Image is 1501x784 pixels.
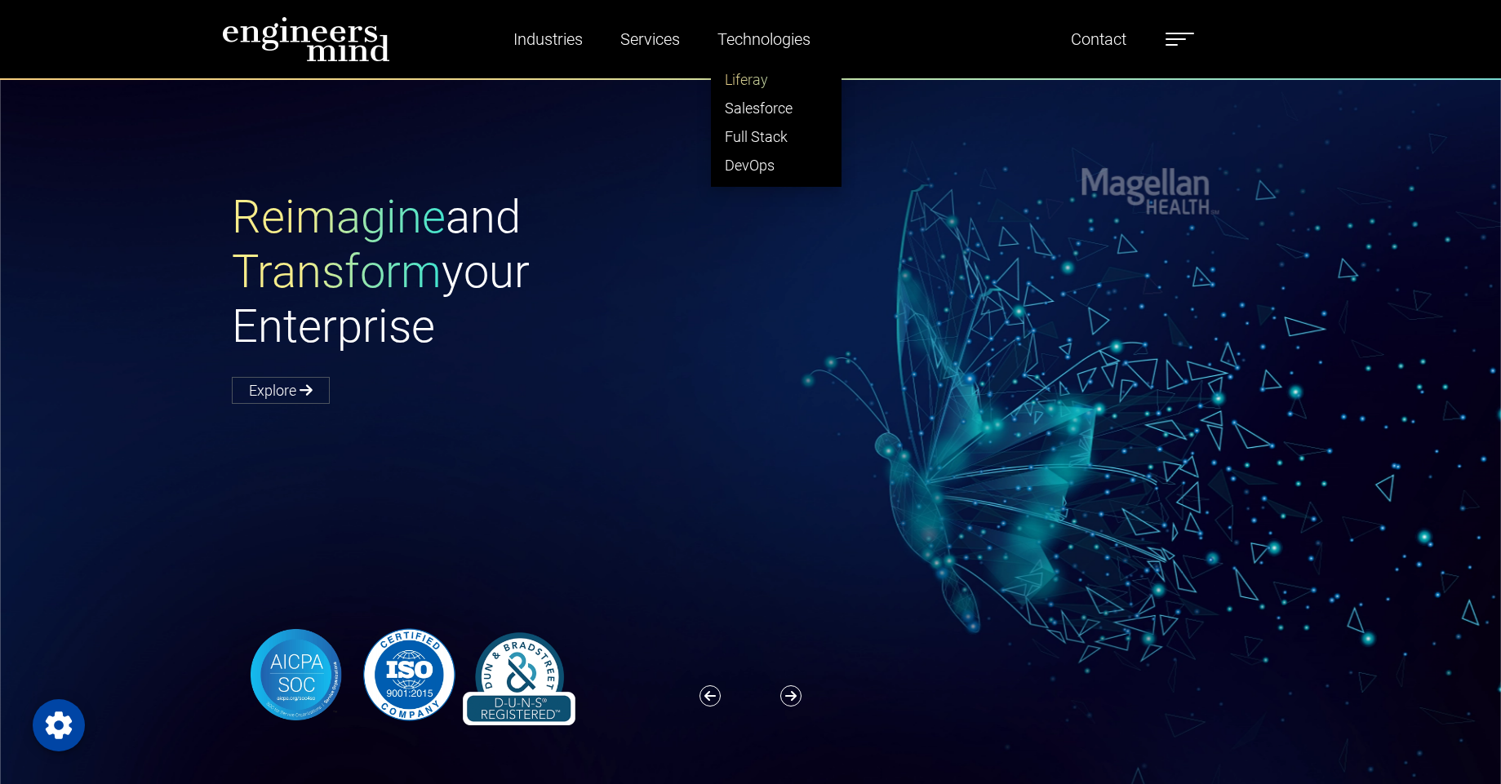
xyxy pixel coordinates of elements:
img: logo [222,16,390,62]
a: Liferay [712,65,841,94]
ul: Industries [711,58,842,187]
a: Technologies [711,20,817,58]
span: Reimagine [232,190,446,244]
a: DevOps [712,151,841,179]
a: Salesforce [712,94,841,122]
a: Explore [232,377,330,404]
a: Full Stack [712,122,841,151]
img: banner-logo [232,624,584,725]
h1: and your Enterprise [232,190,751,355]
a: Contact [1064,20,1133,58]
a: Services [614,20,686,58]
a: Industries [507,20,589,58]
span: Transform [232,245,442,299]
